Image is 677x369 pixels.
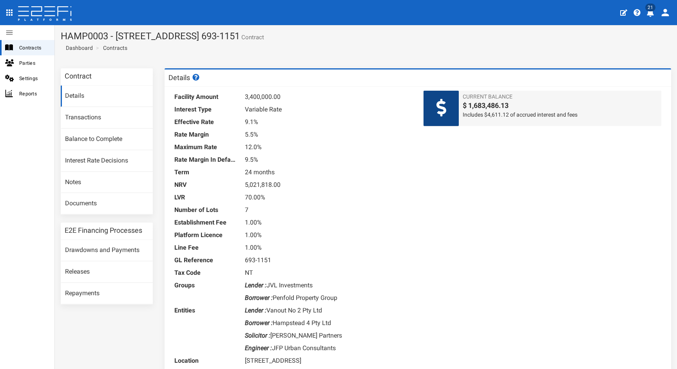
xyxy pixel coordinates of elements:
[245,342,412,354] dd: JFP Urban Consultants
[245,241,412,254] dd: 1.00%
[174,91,237,103] dt: Facility Amount
[174,103,237,116] dt: Interest Type
[61,31,671,41] h1: HAMP0003 - [STREET_ADDRESS] 693-1151
[174,191,237,204] dt: LVR
[61,261,153,283] a: Releases
[174,141,237,153] dt: Maximum Rate
[245,103,412,116] dd: Variable Rate
[19,74,48,83] span: Settings
[174,354,237,367] dt: Location
[61,107,153,128] a: Transactions
[103,44,127,52] a: Contracts
[245,281,266,289] i: Lender :
[245,216,412,229] dd: 1.00%
[174,166,237,179] dt: Term
[245,317,412,329] dd: Hampstead 4 Pty Ltd
[245,294,273,301] i: Borrower :
[245,128,412,141] dd: 5.5%
[245,179,412,191] dd: 5,021,818.00
[174,204,237,216] dt: Number of Lots
[174,254,237,267] dt: GL Reference
[174,153,237,166] dt: Rate Margin In Default
[61,240,153,261] a: Drawdowns and Payments
[174,267,237,279] dt: Tax Code
[19,43,48,52] span: Contracts
[245,304,412,317] dd: Vanout No 2 Pty Ltd
[245,279,412,292] dd: JVL Investments
[65,73,92,80] h3: Contract
[245,344,272,352] i: Engineer :
[174,116,237,128] dt: Effective Rate
[168,74,201,81] h3: Details
[463,93,657,100] span: Current Balance
[245,191,412,204] dd: 70.00%
[245,204,412,216] dd: 7
[19,89,48,98] span: Reports
[245,91,412,103] dd: 3,400,000.00
[245,116,412,128] dd: 9.1%
[463,100,657,111] span: $ 1,683,486.13
[63,44,93,52] a: Dashboard
[174,304,237,317] dt: Entities
[245,329,412,342] dd: [PERSON_NAME] Partners
[174,241,237,254] dt: Line Fee
[245,267,412,279] dd: NT
[245,254,412,267] dd: 693-1151
[245,354,412,367] dd: [STREET_ADDRESS]
[61,86,153,107] a: Details
[245,141,412,153] dd: 12.0%
[61,193,153,214] a: Documents
[63,45,93,51] span: Dashboard
[174,216,237,229] dt: Establishment Fee
[65,227,142,234] h3: E2E Financing Processes
[245,229,412,241] dd: 1.00%
[245,166,412,179] dd: 24 months
[61,283,153,304] a: Repayments
[240,35,264,40] small: Contract
[174,128,237,141] dt: Rate Margin
[245,319,273,327] i: Borrower :
[19,58,48,68] span: Parties
[174,179,237,191] dt: NRV
[245,292,412,304] dd: Penfold Property Group
[245,153,412,166] dd: 9.5%
[61,150,153,172] a: Interest Rate Decisions
[174,279,237,292] dt: Groups
[61,129,153,150] a: Balance to Complete
[245,307,266,314] i: Lender :
[174,229,237,241] dt: Platform Licence
[245,332,270,339] i: Solicitor :
[463,111,657,119] span: Includes $4,611.12 of accrued interest and fees
[61,172,153,193] a: Notes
